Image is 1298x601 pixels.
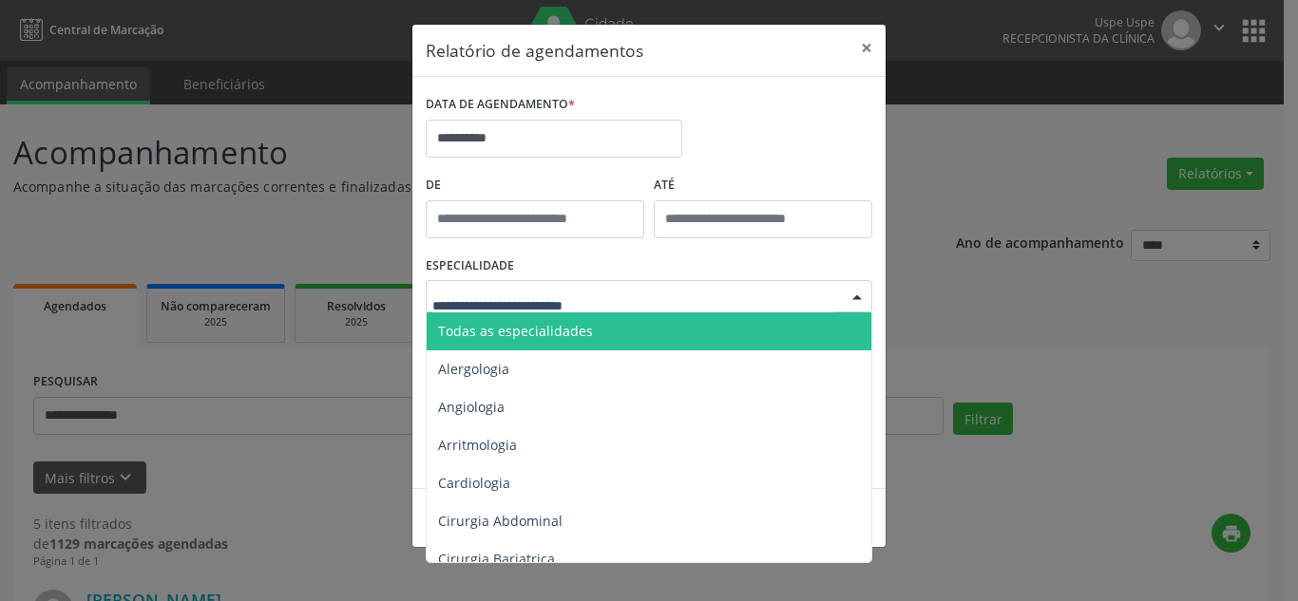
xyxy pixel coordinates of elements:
span: Angiologia [438,398,505,416]
button: Close [848,25,886,71]
label: De [426,171,644,200]
span: Arritmologia [438,436,517,454]
label: DATA DE AGENDAMENTO [426,90,575,120]
span: Alergologia [438,360,509,378]
label: ATÉ [654,171,872,200]
span: Todas as especialidades [438,322,593,340]
label: ESPECIALIDADE [426,252,514,281]
h5: Relatório de agendamentos [426,38,643,63]
span: Cirurgia Bariatrica [438,550,555,568]
span: Cardiologia [438,474,510,492]
span: Cirurgia Abdominal [438,512,563,530]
